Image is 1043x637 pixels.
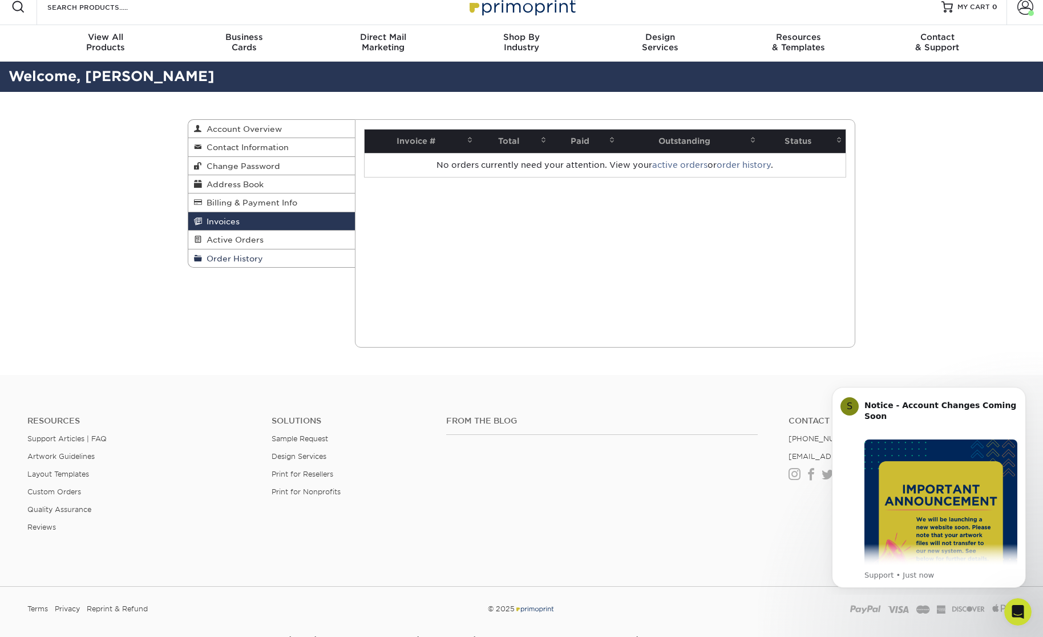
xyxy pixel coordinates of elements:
[452,32,591,42] span: Shop By
[789,434,859,443] a: [PHONE_NUMBER]
[452,25,591,62] a: Shop ByIndustry
[759,130,846,153] th: Status
[591,32,729,42] span: Design
[202,254,263,263] span: Order History
[27,487,81,496] a: Custom Orders
[446,416,758,426] h4: From the Blog
[188,138,355,156] a: Contact Information
[815,377,1043,595] iframe: Intercom notifications message
[202,124,282,134] span: Account Overview
[37,32,175,53] div: Products
[868,32,1006,42] span: Contact
[27,505,91,514] a: Quality Assurance
[789,416,1016,426] a: Contact
[175,32,314,53] div: Cards
[27,434,107,443] a: Support Articles | FAQ
[188,212,355,231] a: Invoices
[1004,598,1032,626] iframe: Intercom live chat
[515,604,555,613] img: Primoprint
[729,32,868,42] span: Resources
[175,32,314,42] span: Business
[37,25,175,62] a: View AllProducts
[37,32,175,42] span: View All
[272,416,429,426] h4: Solutions
[591,25,729,62] a: DesignServices
[652,160,708,170] a: active orders
[314,25,452,62] a: Direct MailMarketing
[188,193,355,212] a: Billing & Payment Info
[354,600,689,618] div: © 2025
[202,162,280,171] span: Change Password
[27,523,56,531] a: Reviews
[202,198,297,207] span: Billing & Payment Info
[868,25,1006,62] a: Contact& Support
[550,130,618,153] th: Paid
[188,175,355,193] a: Address Book
[729,25,868,62] a: Resources& Templates
[789,452,925,461] a: [EMAIL_ADDRESS][DOMAIN_NAME]
[188,231,355,249] a: Active Orders
[591,32,729,53] div: Services
[957,2,990,12] span: MY CART
[202,143,289,152] span: Contact Information
[272,434,328,443] a: Sample Request
[188,120,355,138] a: Account Overview
[202,180,264,189] span: Address Book
[272,452,326,461] a: Design Services
[272,487,341,496] a: Print for Nonprofits
[314,32,452,53] div: Marketing
[717,160,771,170] a: order history
[27,470,89,478] a: Layout Templates
[452,32,591,53] div: Industry
[188,157,355,175] a: Change Password
[868,32,1006,53] div: & Support
[272,470,333,478] a: Print for Resellers
[87,600,148,618] a: Reprint & Refund
[202,235,264,244] span: Active Orders
[202,217,240,226] span: Invoices
[365,153,846,177] td: No orders currently need your attention. View your or .
[729,32,868,53] div: & Templates
[476,130,550,153] th: Total
[27,452,95,461] a: Artwork Guidelines
[188,249,355,267] a: Order History
[618,130,759,153] th: Outstanding
[314,32,452,42] span: Direct Mail
[27,416,254,426] h4: Resources
[365,130,477,153] th: Invoice #
[175,25,314,62] a: BusinessCards
[992,3,997,11] span: 0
